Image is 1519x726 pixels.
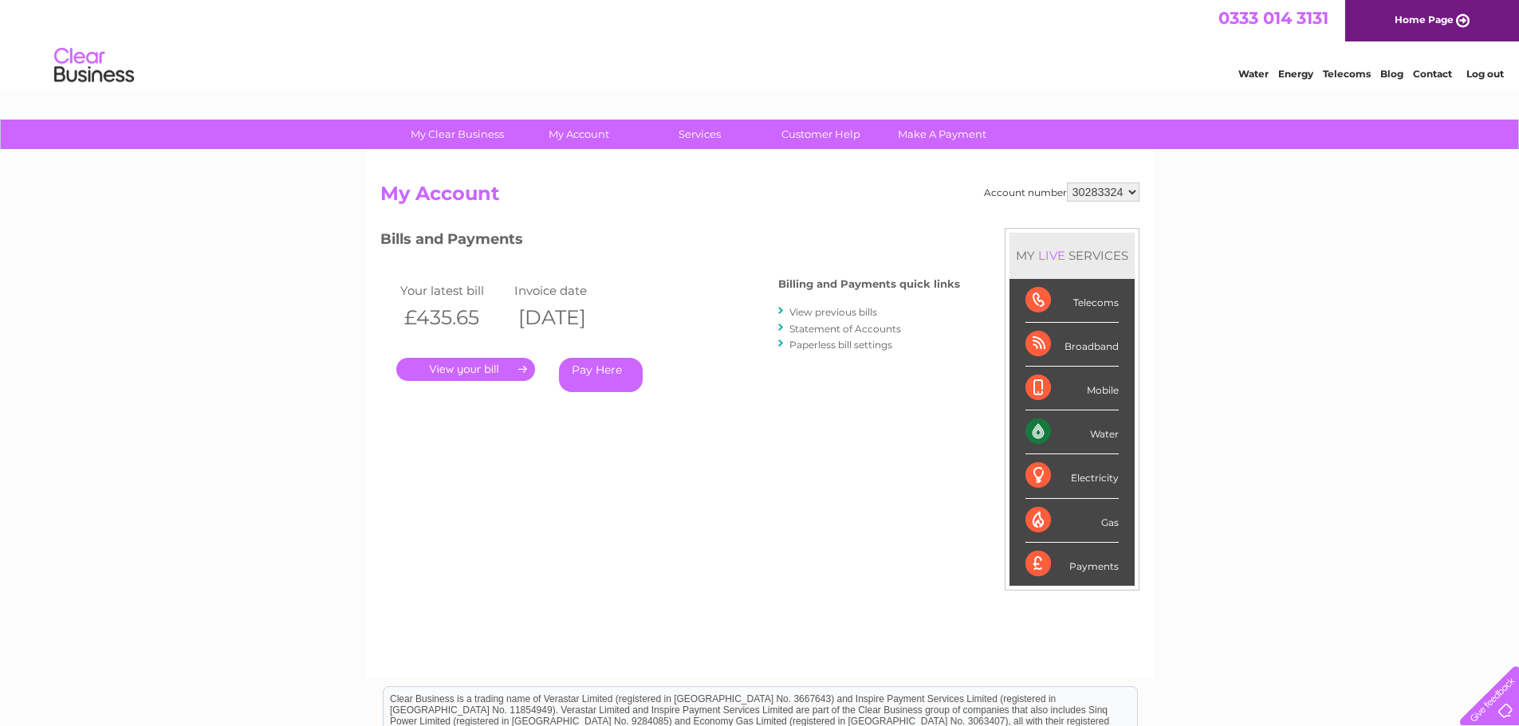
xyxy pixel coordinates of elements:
[876,120,1008,149] a: Make A Payment
[380,182,1139,213] h2: My Account
[1009,233,1135,278] div: MY SERVICES
[1218,8,1328,28] a: 0333 014 3131
[396,358,535,381] a: .
[1413,68,1452,80] a: Contact
[513,120,644,149] a: My Account
[510,280,625,301] td: Invoice date
[1025,454,1119,498] div: Electricity
[53,41,135,90] img: logo.png
[1380,68,1403,80] a: Blog
[1323,68,1371,80] a: Telecoms
[789,323,901,335] a: Statement of Accounts
[384,9,1137,77] div: Clear Business is a trading name of Verastar Limited (registered in [GEOGRAPHIC_DATA] No. 3667643...
[559,358,643,392] a: Pay Here
[396,301,511,334] th: £435.65
[392,120,523,149] a: My Clear Business
[1466,68,1504,80] a: Log out
[984,182,1139,202] div: Account number
[1025,410,1119,454] div: Water
[634,120,765,149] a: Services
[778,278,960,290] h4: Billing and Payments quick links
[1025,279,1119,323] div: Telecoms
[789,339,892,351] a: Paperless bill settings
[755,120,887,149] a: Customer Help
[1025,323,1119,367] div: Broadband
[510,301,625,334] th: [DATE]
[1238,68,1269,80] a: Water
[1025,543,1119,586] div: Payments
[1278,68,1313,80] a: Energy
[380,228,960,256] h3: Bills and Payments
[1025,499,1119,543] div: Gas
[789,306,877,318] a: View previous bills
[1035,248,1068,263] div: LIVE
[1025,367,1119,410] div: Mobile
[396,280,511,301] td: Your latest bill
